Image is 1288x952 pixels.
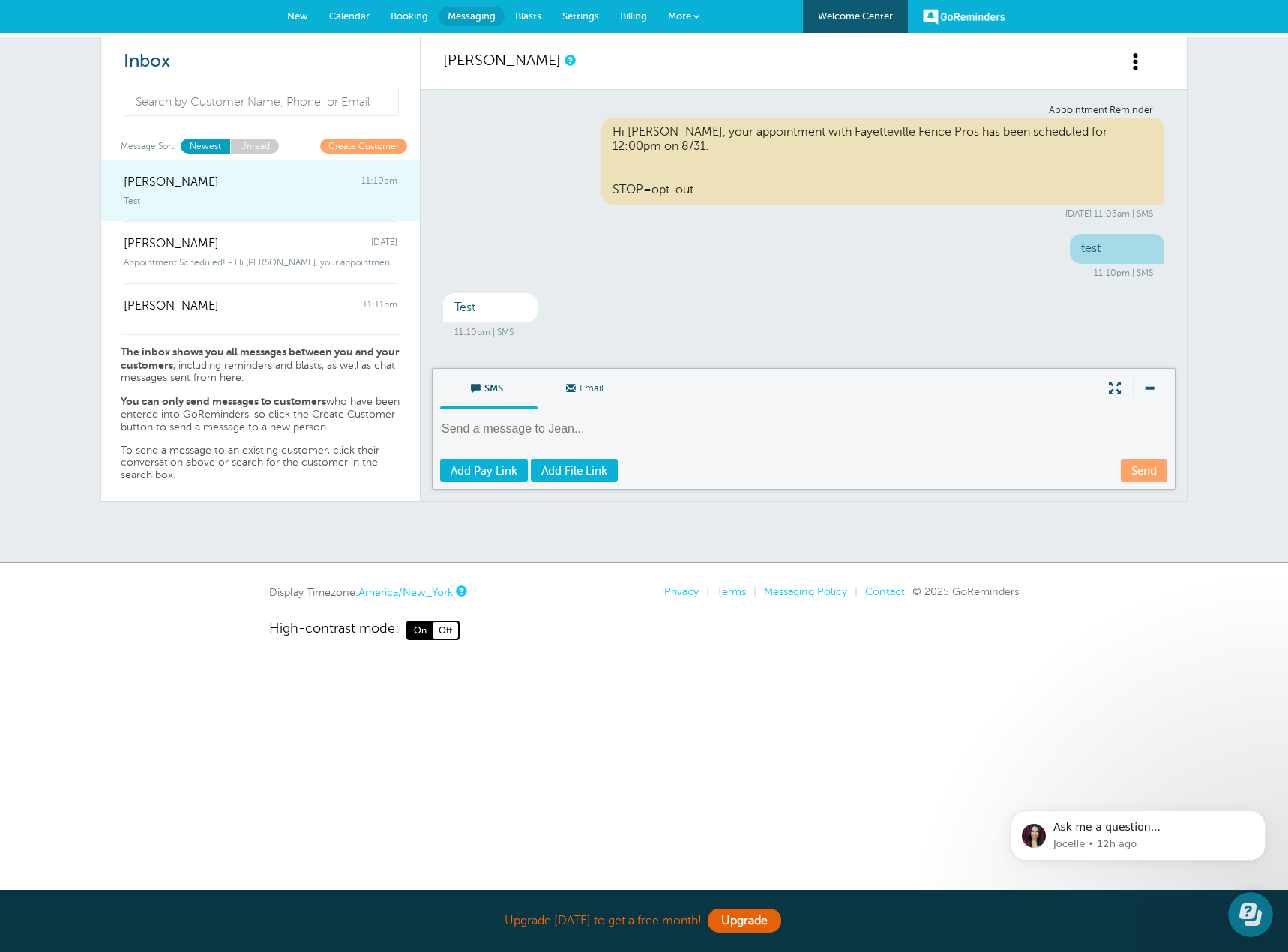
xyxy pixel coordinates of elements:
span: More [668,10,691,22]
span: Blasts [515,10,541,22]
span: Email [549,369,624,405]
a: Newest [181,139,230,153]
li: | [699,585,709,598]
a: America/New_York [358,586,453,598]
a: Unread [230,139,279,153]
a: Upgrade [708,909,781,933]
span: Messaging [448,10,496,22]
span: Appointment Scheduled! - Hi [PERSON_NAME], your appointment with Fayetteville Fence Pros has been... [124,257,397,268]
a: Contact [865,585,905,597]
div: Hi [PERSON_NAME], your appointment with Fayetteville Fence Pros has been scheduled for 12:00pm on... [601,118,1165,205]
span: On [408,622,433,639]
a: Send [1121,459,1167,482]
span: Add Pay Link [451,465,517,477]
a: This is the timezone being used to display dates and times to you on this device. Click the timez... [456,586,465,596]
span: Calendar [329,10,370,22]
a: Add Pay Link [440,459,528,482]
h2: Inbox [124,51,397,73]
li: | [746,585,756,598]
a: [PERSON_NAME] 11:11pm [101,283,420,334]
p: , including reminders and blasts, as well as chat messages sent from here. [121,346,400,385]
span: Off [433,622,458,639]
div: 11:10pm | SMS [454,268,1153,278]
div: Upgrade [DATE] to get a free month! [269,905,1019,937]
span: Booking [391,10,428,22]
p: To send a message to an existing customer, click their conversation above or search for the custo... [121,445,400,482]
p: who have been entered into GoReminders, so click the Create Customer button to send a message to ... [121,395,400,433]
a: Messaging [439,7,505,26]
span: Test [124,196,140,206]
a: [PERSON_NAME] 11:10pm Test [101,160,420,222]
span: 11:11pm [363,299,397,313]
a: This is a history of all communications between GoReminders and your customer. [565,55,574,65]
div: 11:10pm | SMS [454,327,1153,337]
a: [PERSON_NAME] [DATE] Appointment Scheduled! - Hi [PERSON_NAME], your appointment with Fayettevill... [101,221,420,283]
span: 11:10pm [361,175,397,190]
input: Search by Customer Name, Phone, or Email [124,88,399,116]
strong: The inbox shows you all messages between you and your customers [121,346,400,371]
span: [DATE] [371,237,397,251]
span: [PERSON_NAME] [124,237,219,251]
span: Add File Link [541,465,607,477]
div: Appointment Reminder [454,105,1153,116]
span: [PERSON_NAME] [124,175,219,190]
strong: You can only send messages to customers [121,395,326,407]
span: © 2025 GoReminders [912,585,1019,597]
span: Settings [562,10,599,22]
a: High-contrast mode: On Off [269,621,1019,640]
a: Messaging Policy [764,585,847,597]
a: Add File Link [531,459,618,482]
iframe: Intercom notifications message [988,788,1288,945]
span: SMS [451,369,526,405]
span: New [287,10,308,22]
div: Test [443,293,538,322]
span: Message Sort: [121,139,177,153]
li: | [847,585,858,598]
span: High-contrast mode: [269,621,399,640]
a: Create Customer [320,139,407,153]
a: [PERSON_NAME] [443,52,561,69]
div: test [1070,234,1164,263]
span: [PERSON_NAME] [124,299,219,313]
a: Privacy [664,585,699,597]
div: [DATE] 11:05am | SMS [454,208,1153,219]
span: Billing [620,10,647,22]
div: Display Timezone: [269,585,465,599]
a: Terms [717,585,746,597]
